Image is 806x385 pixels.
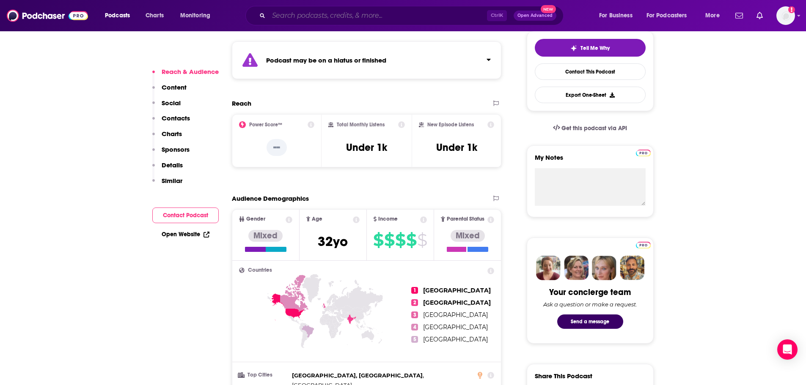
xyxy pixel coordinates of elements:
span: [GEOGRAPHIC_DATA] [423,287,491,294]
button: open menu [641,9,699,22]
button: Similar [152,177,182,192]
button: Export One-Sheet [535,87,646,103]
span: [GEOGRAPHIC_DATA] [423,323,488,331]
button: tell me why sparkleTell Me Why [535,39,646,57]
p: -- [267,139,287,156]
a: Pro website [636,148,651,156]
p: Sponsors [162,145,190,153]
button: open menu [593,9,643,22]
span: $ [395,233,405,247]
button: Sponsors [152,145,190,161]
button: Charts [152,130,182,145]
span: For Podcasters [646,10,687,22]
h2: Power Score™ [249,122,282,128]
p: Contacts [162,114,190,122]
span: 4 [411,324,418,330]
h3: Under 1k [346,141,387,154]
input: Search podcasts, credits, & more... [269,9,487,22]
span: [GEOGRAPHIC_DATA] [423,336,488,343]
span: $ [384,233,394,247]
span: [GEOGRAPHIC_DATA] [423,299,491,306]
div: Ask a question or make a request. [543,301,637,308]
span: Get this podcast via API [561,125,627,132]
span: $ [406,233,416,247]
span: Parental Status [447,216,484,222]
span: For Business [599,10,633,22]
a: Open Website [162,231,209,238]
span: Ctrl K [487,10,507,21]
p: Similar [162,177,182,185]
a: Show notifications dropdown [732,8,746,23]
button: open menu [699,9,730,22]
img: Podchaser Pro [636,242,651,248]
img: User Profile [776,6,795,25]
a: Charts [140,9,169,22]
p: Reach & Audience [162,68,219,76]
span: Gender [246,216,265,222]
p: Content [162,83,187,91]
img: Jon Profile [620,256,644,280]
a: Pro website [636,240,651,248]
span: Countries [248,268,272,273]
button: Reach & Audience [152,68,219,83]
a: Get this podcast via API [546,118,634,139]
h2: Reach [232,99,251,107]
span: 32 yo [318,233,348,250]
a: Contact This Podcast [535,63,646,80]
span: [GEOGRAPHIC_DATA], [GEOGRAPHIC_DATA] [292,372,423,379]
span: 5 [411,336,418,343]
span: 2 [411,299,418,306]
div: Search podcasts, credits, & more... [253,6,572,25]
span: Monitoring [180,10,210,22]
button: Open AdvancedNew [514,11,556,21]
img: Barbara Profile [564,256,589,280]
span: 1 [411,287,418,294]
span: $ [373,233,383,247]
span: $ [417,233,427,247]
h3: Share This Podcast [535,372,592,380]
button: open menu [174,9,221,22]
p: Charts [162,130,182,138]
h3: Top Cities [239,372,289,378]
button: Contact Podcast [152,208,219,223]
button: Content [152,83,187,99]
svg: Add a profile image [788,6,795,13]
button: Details [152,161,183,177]
span: Age [312,216,322,222]
span: New [541,5,556,13]
div: Open Intercom Messenger [777,339,798,360]
span: , [292,371,424,380]
button: open menu [99,9,141,22]
button: Send a message [557,314,623,329]
span: Income [378,216,398,222]
h3: Under 1k [436,141,477,154]
span: More [705,10,720,22]
img: Sydney Profile [536,256,561,280]
button: Contacts [152,114,190,130]
button: Show profile menu [776,6,795,25]
img: Jules Profile [592,256,616,280]
section: Click to expand status details [232,41,502,79]
div: Mixed [248,230,283,242]
img: Podchaser Pro [636,150,651,156]
h2: Total Monthly Listens [337,122,385,128]
h2: Audience Demographics [232,194,309,202]
span: Podcasts [105,10,130,22]
span: Tell Me Why [580,45,610,52]
p: Social [162,99,181,107]
label: My Notes [535,153,646,168]
h2: New Episode Listens [427,122,474,128]
a: Show notifications dropdown [753,8,766,23]
span: Charts [146,10,164,22]
strong: Podcast may be on a hiatus or finished [266,56,386,64]
span: 3 [411,311,418,318]
span: [GEOGRAPHIC_DATA] [423,311,488,319]
img: Podchaser - Follow, Share and Rate Podcasts [7,8,88,24]
span: Open Advanced [517,14,553,18]
span: Logged in as rgertner [776,6,795,25]
button: Social [152,99,181,115]
img: tell me why sparkle [570,45,577,52]
div: Your concierge team [549,287,631,298]
div: Mixed [451,230,485,242]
